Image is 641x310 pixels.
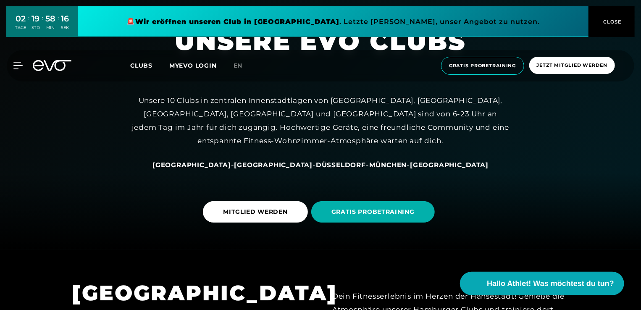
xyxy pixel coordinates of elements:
div: MIN [45,25,55,31]
a: Clubs [130,61,169,69]
div: - - - - [131,158,510,171]
a: Gratis Probetraining [439,57,527,75]
span: Düsseldorf [316,161,366,169]
span: Hallo Athlet! Was möchtest du tun? [487,278,614,289]
span: [GEOGRAPHIC_DATA] [152,161,231,169]
div: SEK [61,25,69,31]
div: 58 [45,13,55,25]
a: München [369,160,407,169]
a: Jetzt Mitglied werden [527,57,617,75]
a: en [234,61,253,71]
a: Düsseldorf [316,160,366,169]
span: Jetzt Mitglied werden [537,62,607,69]
span: Clubs [130,62,152,69]
div: TAGE [15,25,26,31]
a: [GEOGRAPHIC_DATA] [410,160,489,169]
div: : [28,13,29,36]
span: GRATIS PROBETRAINING [331,208,415,216]
span: Gratis Probetraining [449,62,516,69]
div: Unsere 10 Clubs in zentralen Innenstadtlagen von [GEOGRAPHIC_DATA], [GEOGRAPHIC_DATA], [GEOGRAPHI... [131,94,510,148]
span: [GEOGRAPHIC_DATA] [234,161,313,169]
button: Hallo Athlet! Was möchtest du tun? [460,272,624,295]
button: CLOSE [588,6,635,37]
a: GRATIS PROBETRAINING [311,195,438,229]
a: [GEOGRAPHIC_DATA] [234,160,313,169]
span: [GEOGRAPHIC_DATA] [410,161,489,169]
a: MYEVO LOGIN [169,62,217,69]
a: [GEOGRAPHIC_DATA] [152,160,231,169]
span: München [369,161,407,169]
div: 02 [15,13,26,25]
span: CLOSE [602,18,622,26]
div: : [42,13,43,36]
h1: [GEOGRAPHIC_DATA] [72,279,309,307]
div: STD [32,25,40,31]
div: : [58,13,59,36]
a: MITGLIED WERDEN [203,195,311,229]
span: MITGLIED WERDEN [223,208,288,216]
div: 16 [61,13,69,25]
span: en [234,62,243,69]
div: 19 [32,13,40,25]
